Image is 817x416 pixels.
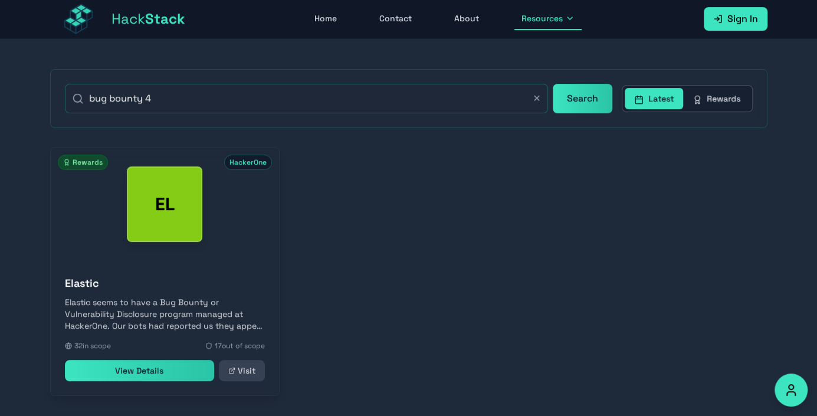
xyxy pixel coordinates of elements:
span: HackerOne [224,155,272,170]
button: Latest [625,88,683,109]
input: Search programs by name, platform, or description... [65,84,548,113]
span: 17 out of scope [215,341,265,351]
a: Visit [219,360,265,381]
h3: Elastic [65,275,265,291]
button: Search [553,84,612,113]
a: Sign In [704,7,767,31]
a: Contact [372,8,419,30]
p: Elastic seems to have a Bug Bounty or Vulnerability Disclosure program managed at HackerOne. Our ... [65,296,265,332]
a: About [447,8,486,30]
button: Accessibility Options [775,374,808,407]
span: 32 in scope [74,341,111,351]
button: ✕ [533,91,540,106]
span: Rewards [58,155,108,170]
div: Elastic [127,166,202,242]
span: Resources [521,12,563,24]
button: Rewards [683,88,750,109]
button: Resources [514,8,582,30]
span: Stack [145,9,185,28]
span: Sign In [727,12,758,26]
span: Hack [111,9,185,28]
a: Home [307,8,344,30]
a: View Details [65,360,214,381]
